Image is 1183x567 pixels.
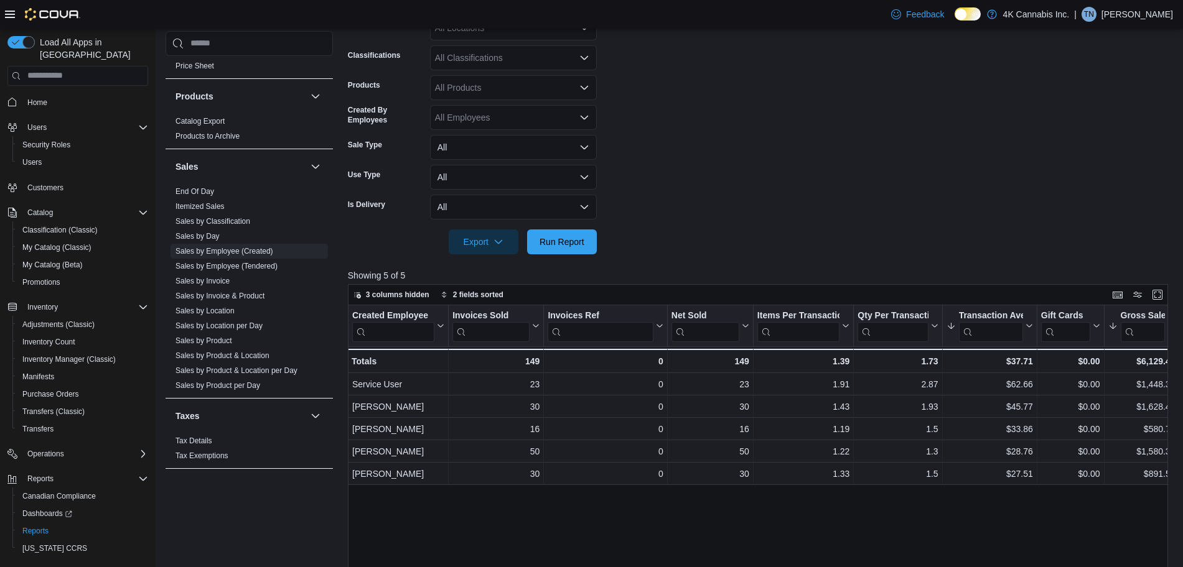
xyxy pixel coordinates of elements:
[175,262,278,270] a: Sales by Employee (Tendered)
[22,543,87,553] span: [US_STATE] CCRS
[2,470,153,487] button: Reports
[1041,444,1100,459] div: $0.00
[548,466,663,481] div: 0
[757,399,850,414] div: 1.43
[671,422,749,436] div: 16
[456,229,511,254] span: Export
[452,310,530,341] div: Invoices Sold
[352,466,444,481] div: [PERSON_NAME]
[12,385,153,403] button: Purchase Orders
[175,132,240,141] a: Products to Archive
[17,369,148,384] span: Manifests
[27,208,53,218] span: Catalog
[1041,354,1100,369] div: $0.00
[671,310,739,341] div: Net Sold
[22,424,54,434] span: Transfers
[757,310,840,321] div: Items Per Transaction
[12,136,153,154] button: Security Roles
[17,240,148,255] span: My Catalog (Classic)
[175,307,235,315] a: Sales by Location
[17,352,148,367] span: Inventory Manager (Classic)
[2,445,153,463] button: Operations
[452,422,540,436] div: 16
[175,276,230,286] span: Sales by Invoice
[352,399,444,414] div: [PERSON_NAME]
[175,160,199,173] h3: Sales
[22,180,148,195] span: Customers
[175,366,297,376] span: Sales by Product & Location per Day
[166,433,333,468] div: Taxes
[1041,377,1100,392] div: $0.00
[175,381,260,390] a: Sales by Product per Day
[17,541,92,556] a: [US_STATE] CCRS
[1108,444,1175,459] div: $1,580.35
[22,354,116,364] span: Inventory Manager (Classic)
[671,466,749,481] div: 30
[452,399,540,414] div: 30
[175,410,306,422] button: Taxes
[12,256,153,274] button: My Catalog (Beta)
[1041,310,1090,341] div: Gift Card Sales
[25,8,80,21] img: Cova
[1108,354,1175,369] div: $6,129.42
[35,36,148,61] span: Load All Apps in [GEOGRAPHIC_DATA]
[12,239,153,256] button: My Catalog (Classic)
[175,202,225,211] a: Itemized Sales
[1120,310,1165,341] div: Gross Sales
[671,377,749,392] div: 23
[27,183,63,193] span: Customers
[352,377,444,392] div: Service User
[858,444,938,459] div: 1.3
[452,444,540,459] div: 50
[671,354,749,369] div: 149
[175,451,228,461] span: Tax Exemptions
[22,225,98,235] span: Classification (Classic)
[175,291,264,301] span: Sales by Invoice & Product
[946,422,1032,436] div: $33.86
[1041,422,1100,436] div: $0.00
[22,277,60,287] span: Promotions
[1084,7,1094,22] span: TN
[858,399,938,414] div: 1.93
[1082,7,1096,22] div: Tomas Nunez
[17,387,148,402] span: Purchase Orders
[17,387,84,402] a: Purchase Orders
[1108,422,1175,436] div: $580.76
[12,333,153,351] button: Inventory Count
[12,221,153,239] button: Classification (Classic)
[27,98,47,108] span: Home
[1150,287,1165,302] button: Enter fullscreen
[352,444,444,459] div: [PERSON_NAME]
[579,53,589,63] button: Open list of options
[175,62,214,70] a: Price Sheet
[2,298,153,316] button: Inventory
[757,310,840,341] div: Items Per Transaction
[452,310,540,341] button: Invoices Sold
[22,372,54,382] span: Manifests
[858,310,928,341] div: Qty Per Transaction
[175,231,220,241] span: Sales by Day
[17,404,90,419] a: Transfers (Classic)
[22,140,70,150] span: Security Roles
[308,159,323,174] button: Sales
[175,247,273,256] a: Sales by Employee (Created)
[946,466,1032,481] div: $27.51
[22,300,63,315] button: Inventory
[430,195,597,219] button: All
[22,337,75,347] span: Inventory Count
[27,122,47,132] span: Users
[430,165,597,190] button: All
[175,117,225,126] a: Catalog Export
[1108,399,1175,414] div: $1,628.42
[175,246,273,256] span: Sales by Employee (Created)
[22,526,49,536] span: Reports
[757,444,850,459] div: 1.22
[22,205,148,220] span: Catalog
[548,399,663,414] div: 0
[1110,287,1125,302] button: Keyboard shortcuts
[175,410,200,422] h3: Taxes
[452,310,530,321] div: Invoices Sold
[22,120,148,135] span: Users
[12,540,153,557] button: [US_STATE] CCRS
